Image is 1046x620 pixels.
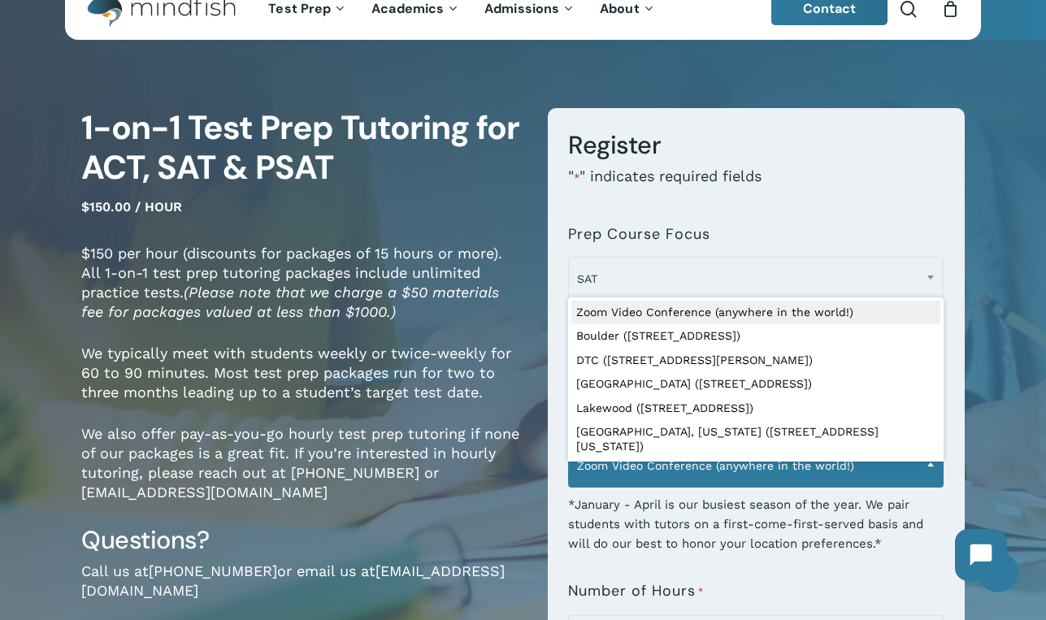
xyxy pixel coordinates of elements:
li: DTC ([STREET_ADDRESS][PERSON_NAME]) [571,349,940,373]
a: About [588,2,668,16]
h3: Questions? [81,524,523,556]
h3: Register [568,129,944,161]
span: $150.00 / hour [81,199,182,215]
span: SAT [569,262,943,296]
li: [GEOGRAPHIC_DATA] ([STREET_ADDRESS]) [571,372,940,397]
li: Boulder ([STREET_ADDRESS]) [571,324,940,349]
em: (Please note that we charge a $50 materials fee for packages valued at less than $1000.) [81,284,499,320]
li: Lakewood ([STREET_ADDRESS]) [571,397,940,421]
li: [GEOGRAPHIC_DATA], [US_STATE] ([STREET_ADDRESS][US_STATE]) [571,420,940,458]
a: [PHONE_NUMBER] [149,562,277,579]
span: SAT [568,257,944,301]
a: Admissions [472,2,588,16]
label: Number of Hours [568,583,704,600]
label: Prep Course Focus [568,226,710,242]
h1: 1-on-1 Test Prep Tutoring for ACT, SAT & PSAT [81,108,523,189]
p: We also offer pay-as-you-go hourly test prep tutoring if none of our packages is a great fit. If ... [81,424,523,524]
p: $150 per hour (discounts for packages of 15 hours or more). All 1-on-1 test prep tutoring package... [81,244,523,344]
span: Zoom Video Conference (anywhere in the world!) [569,449,943,483]
p: " " indicates required fields [568,167,944,210]
p: We typically meet with students weekly or twice-weekly for 60 to 90 minutes. Most test prep packa... [81,344,523,424]
iframe: Chatbot [939,513,1023,597]
span: Zoom Video Conference (anywhere in the world!) [568,444,944,488]
a: Test Prep [256,2,359,16]
li: Zoom Video Conference (anywhere in the world!) [571,301,940,325]
a: Academics [359,2,472,16]
div: *January - April is our busiest season of the year. We pair students with tutors on a first-come-... [568,484,944,553]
